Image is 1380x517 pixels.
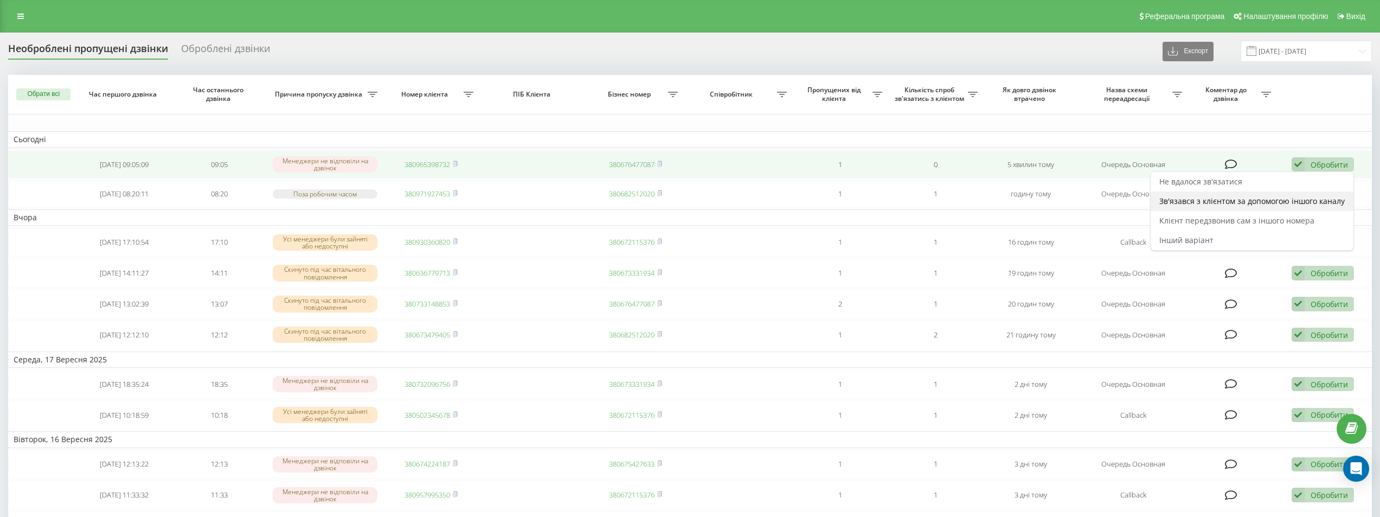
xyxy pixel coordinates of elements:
[1079,259,1188,288] td: Очередь Основная
[172,228,267,257] td: 17:10
[76,181,172,207] td: [DATE] 08:20:11
[273,189,377,199] div: Поза робочим часом
[689,90,777,99] span: Співробітник
[1079,370,1188,399] td: Очередь Основная
[983,290,1079,318] td: 20 годин тому
[888,181,983,207] td: 1
[792,401,888,430] td: 1
[993,86,1069,103] span: Як довго дзвінок втрачено
[405,490,450,500] a: 380957995350
[76,228,172,257] td: [DATE] 17:10:54
[983,370,1079,399] td: 2 дні тому
[593,90,668,99] span: Бізнес номер
[405,159,450,169] a: 380965398732
[792,370,888,399] td: 1
[389,90,464,99] span: Номер клієнта
[182,86,258,103] span: Час останнього дзвінка
[76,150,172,179] td: [DATE] 09:05:09
[888,290,983,318] td: 1
[1311,159,1348,170] div: Обробити
[1159,196,1345,206] span: Зв'язався з клієнтом за допомогою іншого каналу
[609,379,654,389] a: 380673331934
[76,259,172,288] td: [DATE] 14:11:27
[983,481,1079,509] td: 3 дні тому
[792,321,888,349] td: 1
[273,456,377,473] div: Менеджери не відповіли на дзвінок
[609,268,654,278] a: 380673331934
[1079,321,1188,349] td: Очередь Основная
[609,410,654,420] a: 380672115376
[1159,235,1214,245] span: Інший варіант
[1311,490,1348,500] div: Обробити
[888,450,983,479] td: 1
[405,268,450,278] a: 380636779713
[792,150,888,179] td: 1
[609,189,654,199] a: 380682512020
[172,450,267,479] td: 12:13
[1079,290,1188,318] td: Очередь Основная
[1346,12,1365,21] span: Вихід
[405,330,450,340] a: 380673479405
[273,156,377,173] div: Менеджери не відповіли на дзвінок
[792,181,888,207] td: 1
[798,86,872,103] span: Пропущених від клієнта
[888,401,983,430] td: 1
[609,459,654,469] a: 380675427633
[273,407,377,423] div: Усі менеджери були зайняті або недоступні
[172,259,267,288] td: 14:11
[1079,401,1188,430] td: Callback
[76,481,172,509] td: [DATE] 11:33:32
[888,259,983,288] td: 1
[1084,86,1172,103] span: Назва схеми переадресації
[888,321,983,349] td: 2
[405,189,450,199] a: 380971927453
[983,150,1079,179] td: 5 хвилин тому
[76,450,172,479] td: [DATE] 12:13:22
[1311,268,1348,278] div: Обробити
[1079,450,1188,479] td: Очередь Основная
[609,159,654,169] a: 380676477087
[8,43,168,60] div: Необроблені пропущені дзвінки
[1145,12,1225,21] span: Реферальна програма
[983,259,1079,288] td: 19 годин тому
[76,290,172,318] td: [DATE] 13:02:39
[792,259,888,288] td: 1
[273,234,377,251] div: Усі менеджери були зайняті або недоступні
[273,327,377,343] div: Скинуто під час вітального повідомлення
[609,330,654,340] a: 380682512020
[172,150,267,179] td: 09:05
[1311,459,1348,469] div: Обробити
[181,43,270,60] div: Оброблені дзвінки
[1193,86,1261,103] span: Коментар до дзвінка
[888,228,983,257] td: 1
[8,431,1372,448] td: Вівторок, 16 Вересня 2025
[983,321,1079,349] td: 21 годину тому
[8,131,1372,148] td: Сьогодні
[8,352,1372,368] td: Середа, 17 Вересня 2025
[8,209,1372,226] td: Вчора
[172,290,267,318] td: 13:07
[983,181,1079,207] td: годину тому
[1079,228,1188,257] td: Callback
[405,410,450,420] a: 380502345678
[983,450,1079,479] td: 3 дні тому
[273,90,367,99] span: Причина пропуску дзвінка
[405,459,450,469] a: 380674224187
[405,299,450,309] a: 380733148853
[1311,379,1348,390] div: Обробити
[609,237,654,247] a: 380672115376
[1079,150,1188,179] td: Очередь Основная
[172,181,267,207] td: 08:20
[76,321,172,349] td: [DATE] 12:12:10
[405,379,450,389] a: 380732096756
[86,90,162,99] span: Час першого дзвінка
[273,376,377,392] div: Менеджери не відповіли на дзвінок
[1163,42,1214,61] button: Експорт
[76,401,172,430] td: [DATE] 10:18:59
[273,487,377,503] div: Менеджери не відповіли на дзвінок
[172,370,267,399] td: 18:35
[1311,410,1348,420] div: Обробити
[1079,181,1188,207] td: Очередь Основная
[792,290,888,318] td: 2
[1311,330,1348,340] div: Обробити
